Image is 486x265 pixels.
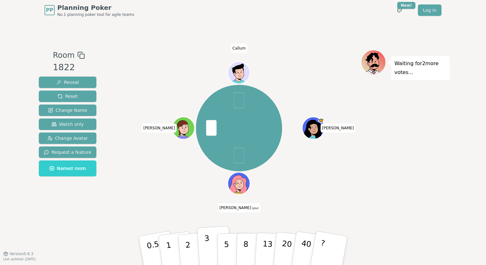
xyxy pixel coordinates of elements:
[39,132,96,144] button: Change Avatar
[58,93,78,99] span: Reset
[218,203,260,212] span: Click to change your name
[45,3,134,17] a: PPPlanning PokerNo.1 planning poker tool for agile teams
[39,91,96,102] button: Reset
[251,207,259,210] span: (you)
[142,124,177,132] span: Click to change your name
[394,59,447,77] p: Waiting for 2 more votes...
[39,160,96,176] button: Named room
[39,105,96,116] button: Change Name
[3,251,33,256] button: Version0.9.3
[56,79,79,85] span: Reveal
[394,4,405,16] button: New!
[318,118,324,123] span: Pamela is the host
[53,50,74,61] span: Room
[231,44,247,53] span: Click to change your name
[57,12,134,17] span: No.1 planning poker tool for agile teams
[57,3,134,12] span: Planning Poker
[418,4,441,16] a: Log in
[39,77,96,88] button: Reveal
[10,251,33,256] span: Version 0.9.3
[46,6,53,14] span: PP
[49,165,86,172] span: Named room
[47,135,88,141] span: Change Avatar
[53,61,85,74] div: 1822
[44,149,91,155] span: Request a feature
[3,257,36,261] span: Last updated: [DATE]
[48,107,87,113] span: Change Name
[229,173,250,194] button: Click to change your avatar
[397,2,415,9] div: New!
[321,124,356,132] span: Click to change your name
[39,146,96,158] button: Request a feature
[39,119,96,130] button: Watch only
[52,121,84,127] span: Watch only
